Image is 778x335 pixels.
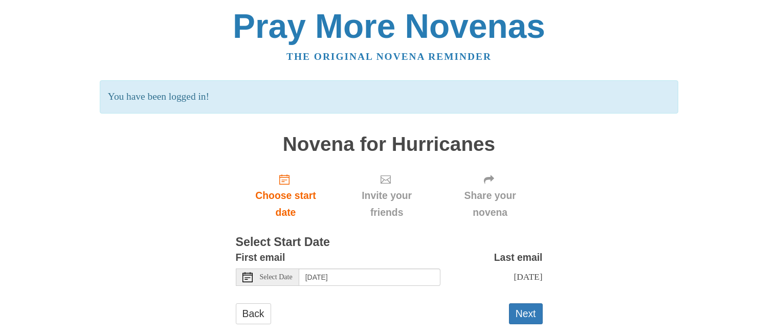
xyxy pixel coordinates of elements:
[100,80,678,114] p: You have been logged in!
[509,303,543,324] button: Next
[514,272,542,282] span: [DATE]
[236,236,543,249] h3: Select Start Date
[246,187,326,221] span: Choose start date
[494,249,543,266] label: Last email
[236,249,285,266] label: First email
[260,274,293,281] span: Select Date
[336,165,437,226] div: Click "Next" to confirm your start date first.
[233,7,545,45] a: Pray More Novenas
[438,165,543,226] div: Click "Next" to confirm your start date first.
[448,187,532,221] span: Share your novena
[236,165,336,226] a: Choose start date
[286,51,492,62] a: The original novena reminder
[346,187,427,221] span: Invite your friends
[236,133,543,155] h1: Novena for Hurricanes
[236,303,271,324] a: Back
